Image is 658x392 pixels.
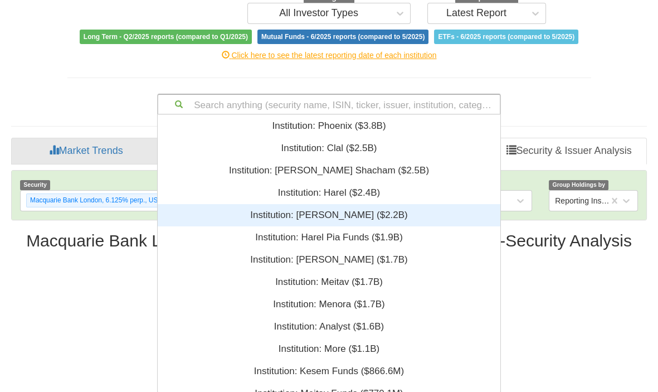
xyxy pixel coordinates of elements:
div: Institution: ‎[PERSON_NAME] ‎($1.7B)‏ [158,249,500,271]
span: Security [20,180,50,190]
div: No holdings in Latest [11,267,647,278]
div: Macquarie Bank London, 6.125% perp., USD | USQ568A9SP31 [27,194,220,207]
div: Institution: ‎Clal ‎($2.5B)‏ [158,137,500,159]
span: Mutual Funds - 6/2025 reports (compared to 5/2025) [257,30,428,44]
a: Security & Issuer Analysis [491,138,647,164]
div: Institution: ‎Kesem Funds ‎($866.6M)‏ [158,360,500,383]
span: Group Holdings by [549,180,608,190]
span: Long Term - Q2/2025 reports (compared to Q1/2025) [80,30,252,44]
div: Search anything (security name, ISIN, ticker, issuer, institution, category)... [158,95,500,114]
div: Institution: ‎Harel Pia Funds ‎($1.9B)‏ [158,226,500,249]
a: Market Trends [11,138,160,164]
div: Institution: ‎Harel ‎($2.4B)‏ [158,182,500,204]
h2: Macquarie Bank London, 6.125% perp., USD | USQ568A9SP31 - Security Analysis [11,231,647,250]
div: Institution: ‎Analyst ‎($1.6B)‏ [158,316,500,338]
div: Institution: ‎[PERSON_NAME] Shacham ‎($2.5B)‏ [158,159,500,182]
div: Click here to see the latest reporting date of each institution [59,50,599,61]
div: All Investor Types [279,8,358,19]
div: Institution: ‎[PERSON_NAME] ‎($2.2B)‏ [158,204,500,226]
div: Institution: ‎Meitav ‎($1.7B)‏ [158,271,500,293]
div: Institution: ‎Menora ‎($1.7B)‏ [158,293,500,316]
div: Institution: ‎More ‎($1.1B)‏ [158,338,500,360]
div: Reporting Institutions [555,195,610,206]
div: Latest Report [446,8,506,19]
span: ETFs - 6/2025 reports (compared to 5/2025) [434,30,578,44]
div: Institution: ‎Phoenix ‎($3.8B)‏ [158,115,500,137]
